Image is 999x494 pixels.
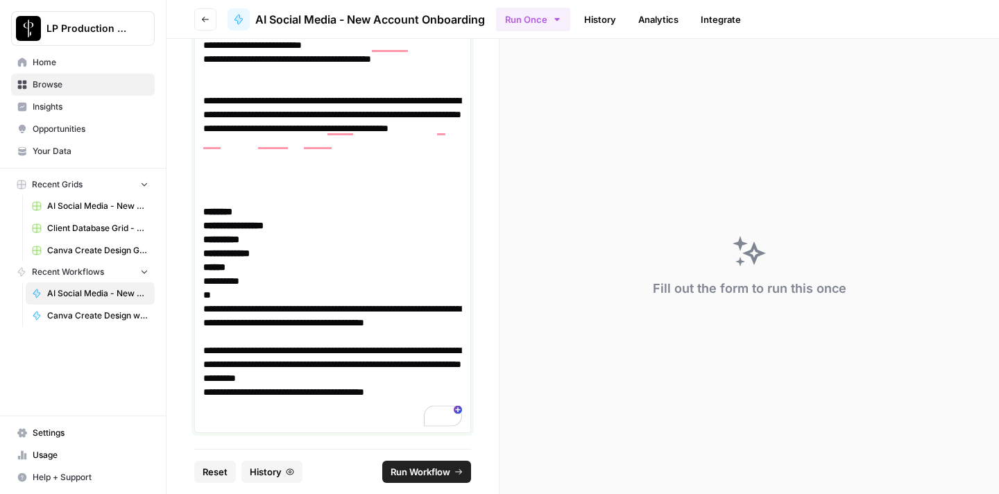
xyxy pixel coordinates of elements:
[11,118,155,140] a: Opportunities
[194,461,236,483] button: Reset
[47,244,148,257] span: Canva Create Design Grid - AI Social Media
[11,74,155,96] a: Browse
[16,16,41,41] img: LP Production Workloads Logo
[11,466,155,488] button: Help + Support
[692,8,749,31] a: Integrate
[203,465,228,479] span: Reset
[33,101,148,113] span: Insights
[33,471,148,484] span: Help + Support
[11,140,155,162] a: Your Data
[11,174,155,195] button: Recent Grids
[630,8,687,31] a: Analytics
[33,427,148,439] span: Settings
[26,195,155,217] a: AI Social Media - New Account Onboarding [temp] Grid
[11,51,155,74] a: Home
[46,22,130,35] span: LP Production Workloads
[26,239,155,262] a: Canva Create Design Grid - AI Social Media
[382,461,471,483] button: Run Workflow
[47,200,148,212] span: AI Social Media - New Account Onboarding [temp] Grid
[47,287,148,300] span: AI Social Media - New Account Onboarding
[33,449,148,461] span: Usage
[32,266,104,278] span: Recent Workflows
[47,309,148,322] span: Canva Create Design with Image based on Single prompt PERSONALIZED
[496,8,570,31] button: Run Once
[26,217,155,239] a: Client Database Grid - AI Social Media
[33,145,148,157] span: Your Data
[32,178,83,191] span: Recent Grids
[26,282,155,305] a: AI Social Media - New Account Onboarding
[33,56,148,69] span: Home
[11,444,155,466] a: Usage
[653,279,846,298] div: Fill out the form to run this once
[33,123,148,135] span: Opportunities
[11,262,155,282] button: Recent Workflows
[391,465,450,479] span: Run Workflow
[11,422,155,444] a: Settings
[26,305,155,327] a: Canva Create Design with Image based on Single prompt PERSONALIZED
[47,222,148,235] span: Client Database Grid - AI Social Media
[241,461,302,483] button: History
[228,8,485,31] a: AI Social Media - New Account Onboarding
[33,78,148,91] span: Browse
[11,96,155,118] a: Insights
[255,11,485,28] span: AI Social Media - New Account Onboarding
[576,8,624,31] a: History
[250,465,282,479] span: History
[11,11,155,46] button: Workspace: LP Production Workloads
